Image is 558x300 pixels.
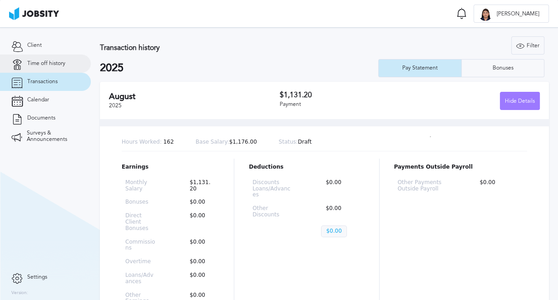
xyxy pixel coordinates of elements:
[27,274,47,280] span: Settings
[100,44,342,52] h3: Transaction history
[122,139,162,145] span: Hours Worked:
[122,139,174,145] p: 162
[500,92,540,110] button: Hide Details
[280,101,410,108] div: Payment
[196,139,257,145] p: $1,176.00
[27,115,55,121] span: Documents
[252,180,292,198] p: Discounts Loans/Advances
[100,62,378,75] h2: 2025
[125,213,156,231] p: Direct Client Bonuses
[488,65,518,71] div: Bonuses
[479,7,492,21] div: K
[500,92,539,110] div: Hide Details
[27,42,42,49] span: Client
[252,205,292,218] p: Other Discounts
[9,7,59,20] img: ab4bad089aa723f57921c736e9817d99.png
[185,180,216,192] p: $1,131.20
[185,259,216,265] p: $0.00
[11,290,28,296] label: Version:
[249,164,364,170] p: Deductions
[511,36,544,55] button: Filter
[125,272,156,285] p: Loans/Advances
[196,139,229,145] span: Base Salary:
[27,97,49,103] span: Calendar
[512,37,544,55] div: Filter
[122,164,219,170] p: Earnings
[321,180,360,198] p: $0.00
[27,130,79,143] span: Surveys & Announcements
[474,5,549,23] button: K[PERSON_NAME]
[398,180,446,192] p: Other Payments Outside Payroll
[279,139,298,145] span: Status:
[475,180,523,192] p: $0.00
[185,199,216,205] p: $0.00
[185,239,216,252] p: $0.00
[394,164,527,170] p: Payments Outside Payroll
[492,11,544,17] span: [PERSON_NAME]
[27,79,58,85] span: Transactions
[27,60,65,67] span: Time off history
[185,272,216,285] p: $0.00
[279,139,312,145] p: Draft
[321,225,346,237] p: $0.00
[125,180,156,192] p: Monthly Salary
[125,239,156,252] p: Commissions
[378,59,461,77] button: Pay Statement
[109,102,122,109] span: 2025
[398,65,442,71] div: Pay Statement
[280,91,410,99] h3: $1,131.20
[125,259,156,265] p: Overtime
[125,199,156,205] p: Bonuses
[461,59,544,77] button: Bonuses
[321,205,360,218] p: $0.00
[185,213,216,231] p: $0.00
[109,92,280,101] h2: August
